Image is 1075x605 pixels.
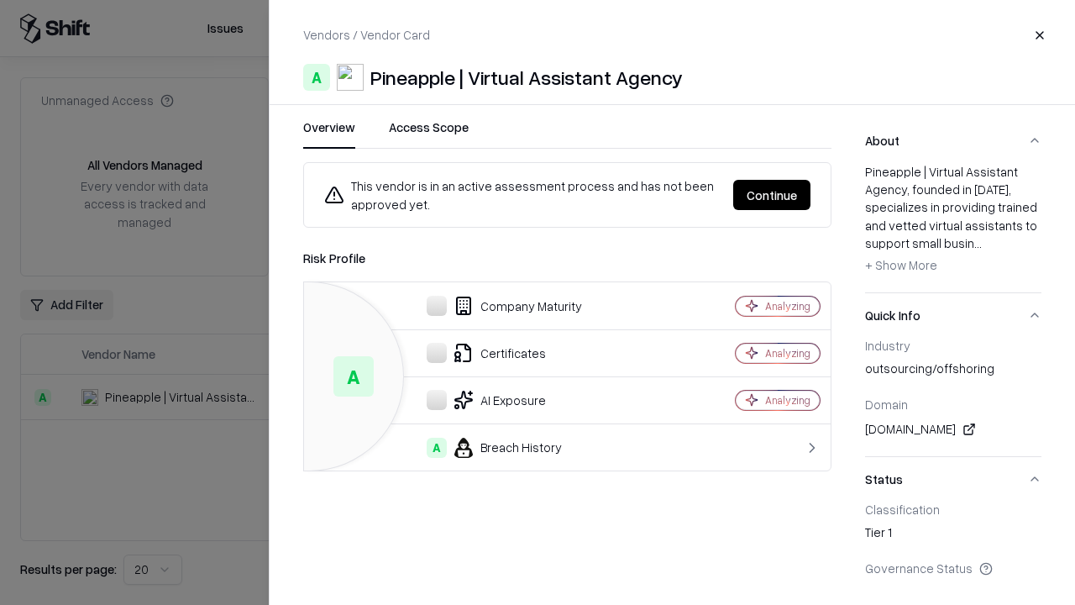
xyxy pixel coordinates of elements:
div: Governance Status [865,560,1041,576]
div: Pineapple | Virtual Assistant Agency [370,64,683,91]
span: + Show More [865,257,937,272]
div: Risk Profile [303,248,831,268]
div: Breach History [317,438,677,458]
div: outsourcing/offshoring [865,360,1041,383]
div: Industry [865,338,1041,353]
div: Certificates [317,343,677,363]
div: Analyzing [765,346,810,360]
div: A [303,64,330,91]
div: Analyzing [765,393,810,408]
button: Overview [303,118,355,149]
span: ... [974,235,982,250]
div: Analyzing [765,299,810,313]
div: [DOMAIN_NAME] [865,419,1041,439]
button: + Show More [865,252,937,279]
button: Status [865,457,1041,502]
div: Tier 1 [865,523,1041,547]
button: Quick Info [865,293,1041,338]
div: About [865,163,1041,292]
button: Access Scope [389,118,469,149]
button: About [865,118,1041,163]
div: Classification [865,502,1041,517]
img: Pineapple | Virtual Assistant Agency [337,64,364,91]
div: Company Maturity [317,296,677,316]
div: Quick Info [865,338,1041,456]
div: Domain [865,397,1041,412]
div: AI Exposure [317,390,677,410]
div: A [427,438,447,458]
button: Continue [733,180,810,210]
div: Pineapple | Virtual Assistant Agency, founded in [DATE], specializes in providing trained and vet... [865,163,1041,279]
p: Vendors / Vendor Card [303,26,430,44]
div: A [333,356,374,397]
div: This vendor is in an active assessment process and has not been approved yet. [324,176,720,213]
